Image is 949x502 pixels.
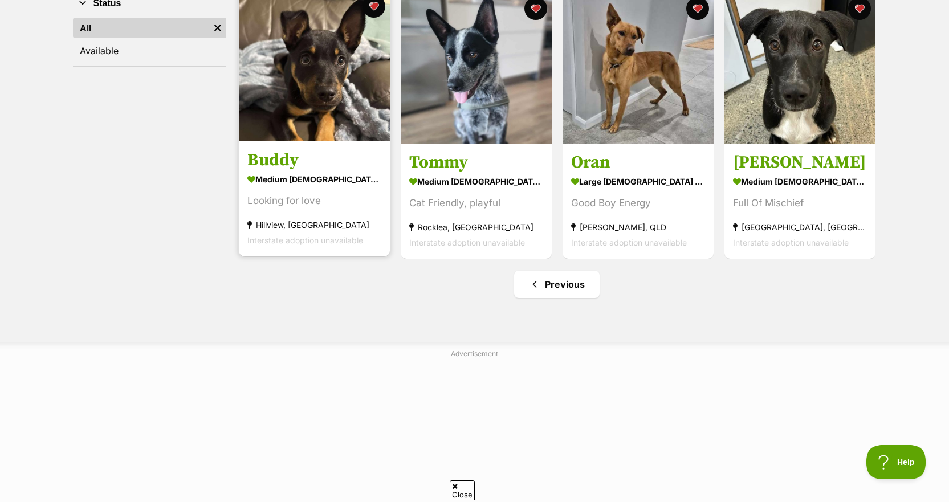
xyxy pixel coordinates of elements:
[733,220,867,235] div: [GEOGRAPHIC_DATA], [GEOGRAPHIC_DATA]
[450,480,475,500] span: Close
[409,152,543,174] h3: Tommy
[409,220,543,235] div: Rocklea, [GEOGRAPHIC_DATA]
[239,141,390,257] a: Buddy medium [DEMOGRAPHIC_DATA] Dog Looking for love Hillview, [GEOGRAPHIC_DATA] Interstate adopt...
[247,172,381,188] div: medium [DEMOGRAPHIC_DATA] Dog
[724,144,875,259] a: [PERSON_NAME] medium [DEMOGRAPHIC_DATA] Dog Full Of Mischief [GEOGRAPHIC_DATA], [GEOGRAPHIC_DATA]...
[571,174,705,190] div: large [DEMOGRAPHIC_DATA] Dog
[409,174,543,190] div: medium [DEMOGRAPHIC_DATA] Dog
[247,218,381,233] div: Hillview, [GEOGRAPHIC_DATA]
[238,271,877,298] nav: Pagination
[247,194,381,209] div: Looking for love
[571,220,705,235] div: [PERSON_NAME], QLD
[733,152,867,174] h3: [PERSON_NAME]
[73,40,226,61] a: Available
[514,271,600,298] a: Previous page
[209,18,226,38] a: Remove filter
[409,196,543,211] div: Cat Friendly, playful
[409,238,525,248] span: Interstate adoption unavailable
[401,144,552,259] a: Tommy medium [DEMOGRAPHIC_DATA] Dog Cat Friendly, playful Rocklea, [GEOGRAPHIC_DATA] Interstate a...
[73,15,226,66] div: Status
[733,196,867,211] div: Full Of Mischief
[563,144,714,259] a: Oran large [DEMOGRAPHIC_DATA] Dog Good Boy Energy [PERSON_NAME], QLD Interstate adoption unavaila...
[733,174,867,190] div: medium [DEMOGRAPHIC_DATA] Dog
[73,18,209,38] a: All
[571,238,687,248] span: Interstate adoption unavailable
[571,152,705,174] h3: Oran
[247,236,363,246] span: Interstate adoption unavailable
[866,445,926,479] iframe: Help Scout Beacon - Open
[571,196,705,211] div: Good Boy Energy
[247,150,381,172] h3: Buddy
[733,238,849,248] span: Interstate adoption unavailable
